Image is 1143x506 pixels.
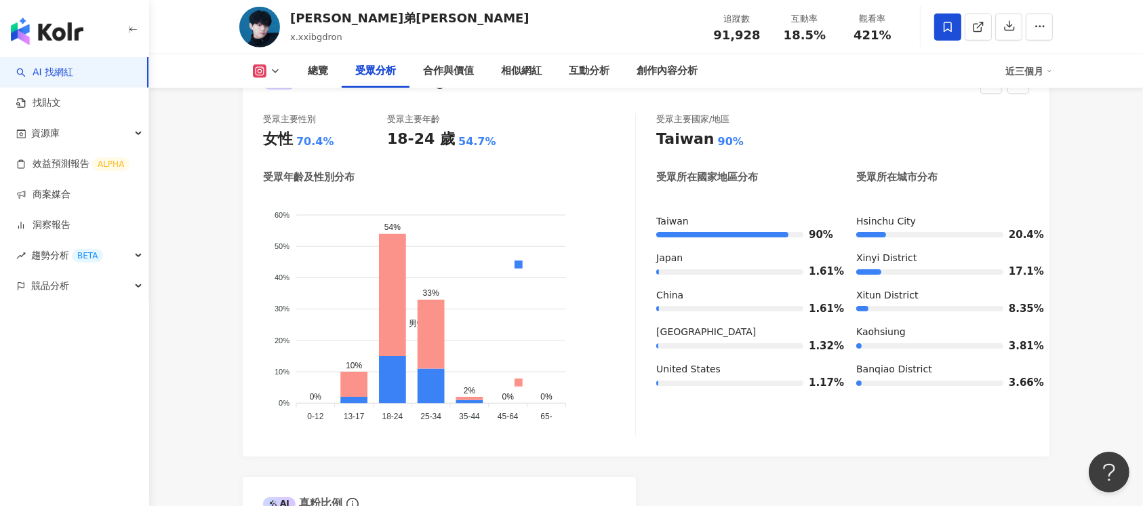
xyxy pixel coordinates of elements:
[713,28,760,42] span: 91,928
[275,367,289,375] tspan: 10%
[308,63,328,79] div: 總覽
[784,28,826,42] span: 18.5%
[263,129,293,150] div: 女性
[275,336,289,344] tspan: 20%
[718,134,744,149] div: 90%
[263,113,316,125] div: 受眾主要性別
[1009,378,1029,388] span: 3.66%
[458,134,496,149] div: 54.7%
[656,170,758,184] div: 受眾所在國家地區分布
[1009,304,1029,314] span: 8.35%
[656,113,729,125] div: 受眾主要國家/地區
[275,273,289,281] tspan: 40%
[399,319,425,328] span: 男性
[1009,267,1029,277] span: 17.1%
[387,113,440,125] div: 受眾主要年齡
[16,251,26,260] span: rise
[344,412,365,421] tspan: 13-17
[296,134,334,149] div: 70.4%
[856,170,938,184] div: 受眾所在城市分布
[637,63,698,79] div: 創作內容分析
[779,12,830,26] div: 互動率
[355,63,396,79] div: 受眾分析
[711,12,763,26] div: 追蹤數
[16,96,61,110] a: 找貼文
[856,252,1029,265] div: Xinyi District
[16,66,73,79] a: searchAI 找網紅
[239,7,280,47] img: KOL Avatar
[856,363,1029,376] div: Banqiao District
[809,304,829,314] span: 1.61%
[72,249,103,262] div: BETA
[856,215,1029,229] div: Hsinchu City
[809,267,829,277] span: 1.61%
[656,326,829,339] div: [GEOGRAPHIC_DATA]
[307,412,323,421] tspan: 0-12
[275,305,289,313] tspan: 30%
[11,18,83,45] img: logo
[263,170,355,184] div: 受眾年齡及性別分布
[290,9,529,26] div: [PERSON_NAME]弟[PERSON_NAME]
[387,129,455,150] div: 18-24 歲
[1005,60,1053,82] div: 近三個月
[656,363,829,376] div: United States
[809,341,829,351] span: 1.32%
[31,240,103,271] span: 趨勢分析
[290,32,342,42] span: x.xxibgdron
[1089,452,1129,492] iframe: Help Scout Beacon - Open
[856,289,1029,303] div: Xitun District
[656,215,829,229] div: Taiwan
[279,399,289,407] tspan: 0%
[656,129,714,150] div: Taiwan
[16,157,129,171] a: 效益預測報告ALPHA
[423,63,474,79] div: 合作與價值
[16,188,71,201] a: 商案媒合
[16,218,71,232] a: 洞察報告
[275,242,289,250] tspan: 50%
[854,28,891,42] span: 421%
[459,412,480,421] tspan: 35-44
[275,210,289,218] tspan: 60%
[809,230,829,240] span: 90%
[501,63,542,79] div: 相似網紅
[569,63,609,79] div: 互動分析
[847,12,898,26] div: 觀看率
[420,412,441,421] tspan: 25-34
[382,412,403,421] tspan: 18-24
[540,412,552,421] tspan: 65-
[656,252,829,265] div: Japan
[31,271,69,301] span: 競品分析
[856,326,1029,339] div: Kaohsiung
[498,412,519,421] tspan: 45-64
[656,289,829,303] div: China
[1009,230,1029,240] span: 20.4%
[809,378,829,388] span: 1.17%
[31,118,60,149] span: 資源庫
[1009,341,1029,351] span: 3.81%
